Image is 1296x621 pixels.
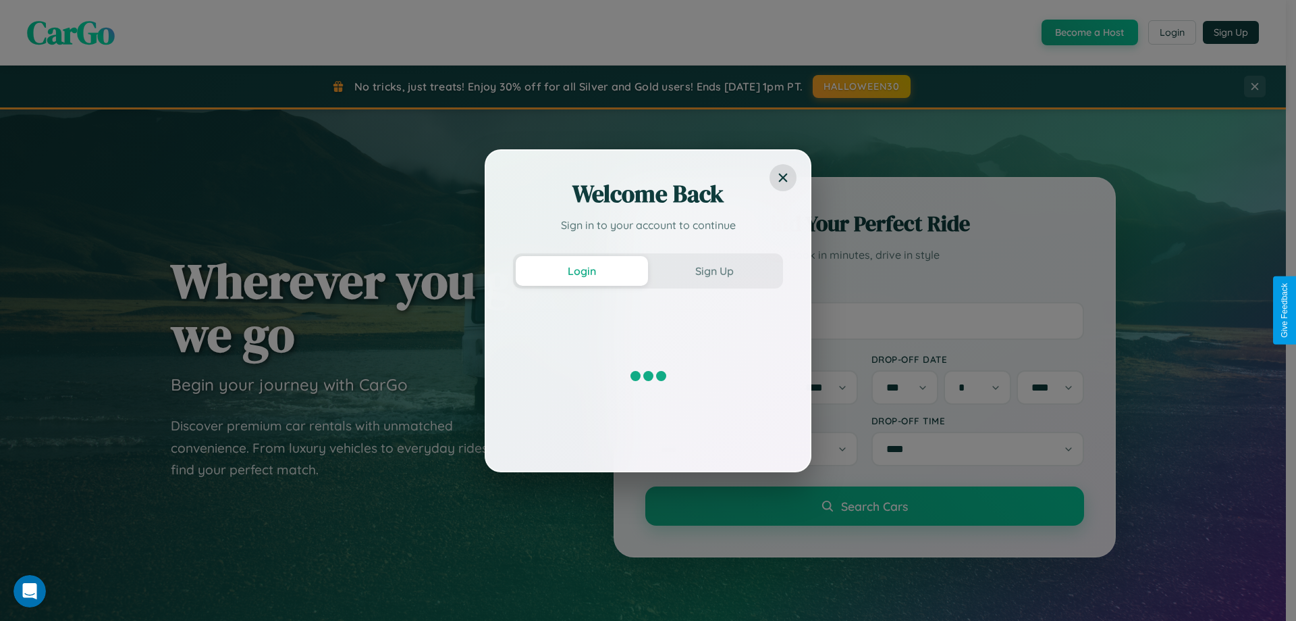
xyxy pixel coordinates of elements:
div: Give Feedback [1280,283,1289,338]
h2: Welcome Back [513,178,783,210]
button: Sign Up [648,256,780,286]
p: Sign in to your account to continue [513,217,783,233]
iframe: Intercom live chat [13,575,46,607]
button: Login [516,256,648,286]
